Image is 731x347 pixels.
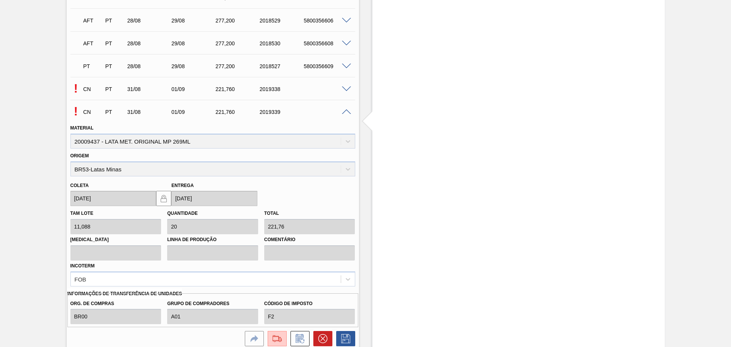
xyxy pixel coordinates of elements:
[125,109,175,115] div: 31/08/2025
[75,276,86,282] div: FOB
[81,58,104,75] div: Pedido em Trânsito
[258,63,307,69] div: 2018527
[103,18,126,24] div: Pedido de Transferência
[264,331,287,346] div: Ir para Composição de Carga
[81,81,104,98] div: Composição de Carga em Negociação
[332,331,355,346] div: Salvar Pedido
[264,211,279,216] label: Total
[169,63,219,69] div: 29/08/2025
[214,18,263,24] div: 277,200
[67,288,182,299] label: Informações de Transferência de Unidades
[302,63,351,69] div: 5800356609
[83,18,102,24] p: AFT
[214,40,263,46] div: 277,200
[70,263,95,269] label: Incoterm
[70,153,89,158] label: Origem
[70,211,93,216] label: Tam lote
[70,298,161,309] label: Org. de Compras
[83,40,102,46] p: AFT
[287,331,310,346] div: Informar alteração no pedido
[302,18,351,24] div: 5800356606
[171,183,194,188] label: Entrega
[103,109,126,115] div: Pedido de Transferência
[167,211,198,216] label: Quantidade
[125,63,175,69] div: 28/08/2025
[156,191,171,206] button: locked
[70,191,156,206] input: dd/mm/yyyy
[169,86,219,92] div: 01/09/2025
[103,40,126,46] div: Pedido de Transferência
[264,234,355,245] label: Comentário
[81,35,104,52] div: Aguardando Fornecimento
[83,63,102,69] p: PT
[125,40,175,46] div: 28/08/2025
[214,63,263,69] div: 277,200
[125,18,175,24] div: 28/08/2025
[169,18,219,24] div: 29/08/2025
[302,40,351,46] div: 5800356608
[258,86,307,92] div: 2019338
[310,331,332,346] div: Cancelar pedido
[214,109,263,115] div: 221,760
[125,86,175,92] div: 31/08/2025
[159,194,168,203] img: locked
[103,63,126,69] div: Pedido de Transferência
[83,86,102,92] p: CN
[70,125,94,131] label: Material
[169,109,219,115] div: 01/09/2025
[83,109,102,115] p: CN
[258,40,307,46] div: 2018530
[214,86,263,92] div: 221,760
[258,18,307,24] div: 2018529
[81,12,104,29] div: Aguardando Fornecimento
[264,298,355,309] label: Código de Imposto
[70,104,81,118] p: Pendente de aceite
[241,331,264,346] div: Ir para a Origem
[167,298,258,309] label: Grupo de Compradores
[258,109,307,115] div: 2019339
[103,86,126,92] div: Pedido de Transferência
[70,82,81,96] p: Pendente de aceite
[81,104,104,120] div: Composição de Carga em Negociação
[167,234,258,245] label: Linha de Produção
[70,183,89,188] label: Coleta
[70,234,161,245] label: [MEDICAL_DATA]
[171,191,257,206] input: dd/mm/yyyy
[169,40,219,46] div: 29/08/2025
